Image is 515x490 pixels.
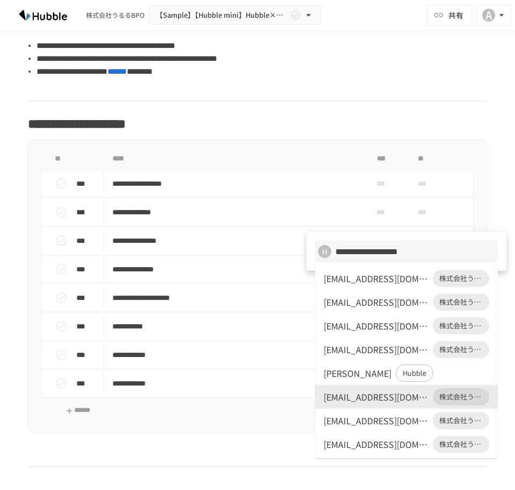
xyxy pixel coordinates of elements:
span: 株式会社うるるBPO [433,439,489,450]
span: 株式会社うるるBPO [433,344,489,355]
div: [PERSON_NAME] [324,367,391,380]
div: [EMAIL_ADDRESS][DOMAIN_NAME] [324,296,428,309]
span: 株式会社うるるBPO [433,273,489,284]
span: 株式会社うるるBPO [433,297,489,307]
div: [EMAIL_ADDRESS][DOMAIN_NAME] [324,272,428,285]
span: 株式会社うるるBPO [433,415,489,426]
div: [EMAIL_ADDRESS][DOMAIN_NAME] [324,390,428,403]
div: [EMAIL_ADDRESS][DOMAIN_NAME] [324,319,428,332]
div: H [318,245,331,258]
div: [EMAIL_ADDRESS][DOMAIN_NAME] [324,438,428,451]
span: Hubble [396,368,433,379]
div: [EMAIL_ADDRESS][DOMAIN_NAME] [324,414,428,427]
span: 株式会社うるるBPO [433,320,489,331]
div: [EMAIL_ADDRESS][DOMAIN_NAME] [324,343,428,356]
span: 株式会社うるるBPO [433,391,489,402]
